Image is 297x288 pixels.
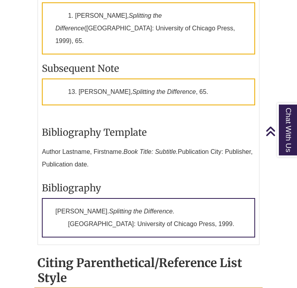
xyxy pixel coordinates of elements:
[265,126,295,137] a: Back to Top
[55,12,162,32] em: Splitting the Difference
[42,142,255,174] p: Author Lastname, Firstname. Publication City: Publisher, Publication date.
[124,148,178,155] em: Book Title: Subtitle.
[42,198,255,238] p: [PERSON_NAME]. [GEOGRAPHIC_DATA]: University of Chicago Press, 1999.
[42,62,255,75] h3: Subsequent Note
[109,208,174,215] em: Splitting the Difference.
[42,126,255,138] h3: Bibliography Template
[132,88,196,95] em: Splitting the Difference
[42,79,255,105] p: 13. [PERSON_NAME], , 65.
[42,2,255,54] p: 1. [PERSON_NAME], ([GEOGRAPHIC_DATA]: University of Chicago Press, 1999), 65.
[42,182,255,194] h3: Bibliography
